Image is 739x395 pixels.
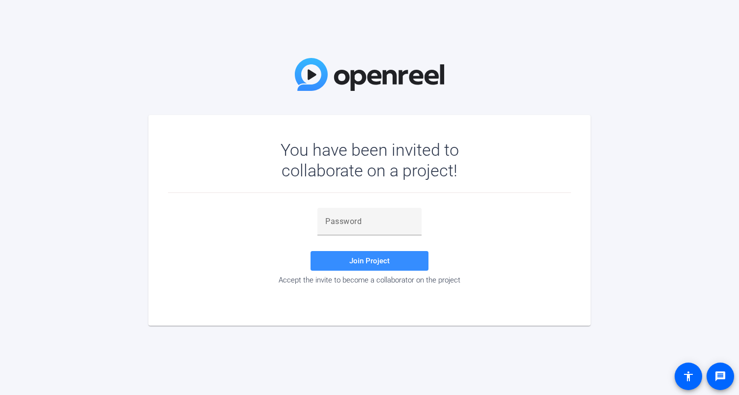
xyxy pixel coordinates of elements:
[682,370,694,382] mat-icon: accessibility
[295,58,444,91] img: OpenReel Logo
[252,140,487,181] div: You have been invited to collaborate on a project!
[325,216,414,227] input: Password
[311,251,428,271] button: Join Project
[168,276,571,284] div: Accept the invite to become a collaborator on the project
[349,256,390,265] span: Join Project
[714,370,726,382] mat-icon: message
